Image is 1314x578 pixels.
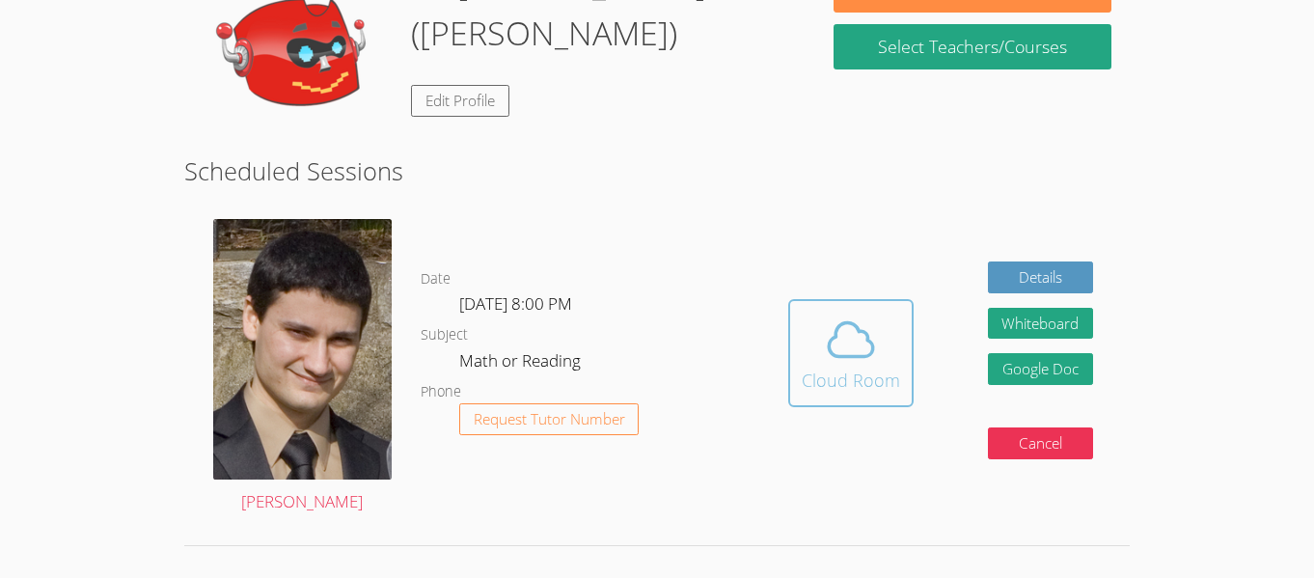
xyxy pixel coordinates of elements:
button: Cloud Room [788,299,914,407]
span: [DATE] 8:00 PM [459,292,572,315]
dt: Date [421,267,451,291]
img: david.jpg [213,219,392,480]
a: Details [988,261,1094,293]
a: Edit Profile [411,85,509,117]
a: [PERSON_NAME] [213,219,392,515]
dt: Phone [421,380,461,404]
h2: Scheduled Sessions [184,152,1131,189]
button: Cancel [988,427,1094,459]
div: Cloud Room [802,367,900,394]
span: Request Tutor Number [474,412,625,427]
a: Select Teachers/Courses [834,24,1111,69]
button: Request Tutor Number [459,403,640,435]
a: Google Doc [988,353,1094,385]
dt: Subject [421,323,468,347]
dd: Math or Reading [459,347,585,380]
button: Whiteboard [988,308,1094,340]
